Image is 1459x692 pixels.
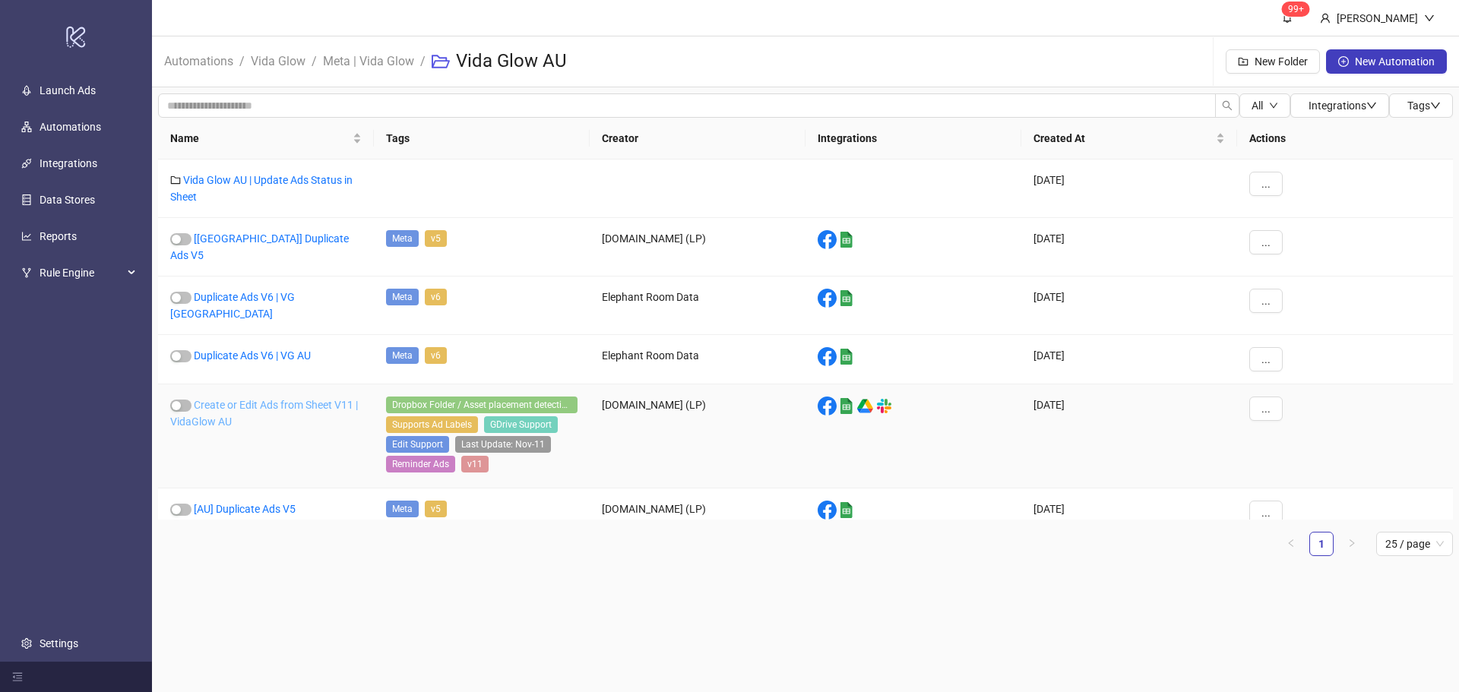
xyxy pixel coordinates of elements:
span: v5 [425,230,447,247]
li: Previous Page [1279,532,1303,556]
th: Name [158,118,374,160]
div: [DATE] [1021,384,1237,488]
span: v6 [425,347,447,364]
li: 1 [1309,532,1334,556]
div: [DATE] [1021,160,1237,218]
span: plus-circle [1338,56,1349,67]
a: Meta | Vida Glow [320,52,417,68]
span: ... [1261,295,1271,307]
span: New Automation [1355,55,1435,68]
a: [AU] Duplicate Ads V5 [194,503,296,515]
span: down [1430,100,1441,111]
span: Supports Ad Labels [386,416,478,433]
span: v11 [461,456,489,472]
a: Automations [161,52,236,68]
th: Integrations [805,118,1021,160]
a: [[GEOGRAPHIC_DATA]] Duplicate Ads V5 [170,232,349,261]
li: / [312,37,317,86]
div: [DOMAIN_NAME] (LP) [590,488,805,538]
span: New Folder [1255,55,1308,68]
span: Tags [1407,100,1441,112]
a: Automations [40,121,101,133]
button: ... [1249,501,1283,525]
button: ... [1249,289,1283,313]
span: ... [1261,403,1271,415]
a: Data Stores [40,194,95,206]
span: v5 [425,501,447,517]
span: Reminder Ads [386,456,455,472]
span: Meta [386,289,419,305]
span: Meta [386,230,419,247]
span: v6 [425,289,447,305]
span: fork [21,267,32,278]
span: Meta [386,347,419,364]
span: menu-fold [12,671,23,682]
span: Meta [386,501,419,517]
button: Integrationsdown [1290,93,1389,118]
span: Edit Support [386,436,449,453]
span: folder-add [1238,56,1249,67]
span: folder-open [432,52,450,71]
div: Page Size [1376,532,1453,556]
th: Actions [1237,118,1453,160]
span: search [1222,100,1233,111]
span: ... [1261,507,1271,519]
button: ... [1249,230,1283,254]
div: [PERSON_NAME] [1331,10,1424,27]
li: / [420,37,426,86]
span: down [1269,101,1278,110]
button: Tagsdown [1389,93,1453,118]
div: [DATE] [1021,276,1237,335]
button: New Folder [1226,49,1320,74]
span: All [1252,100,1263,112]
span: down [1366,100,1377,111]
a: Vida Glow AU | Update Ads Status in Sheet [170,174,353,203]
span: ... [1261,353,1271,365]
span: Rule Engine [40,258,123,288]
span: Dropbox Folder / Asset placement detection [386,397,578,413]
li: Next Page [1340,532,1364,556]
div: [DATE] [1021,488,1237,538]
button: New Automation [1326,49,1447,74]
a: Reports [40,230,77,242]
button: Alldown [1239,93,1290,118]
th: Creator [590,118,805,160]
a: Settings [40,637,78,649]
div: Elephant Room Data [590,276,805,335]
span: bell [1282,12,1293,23]
span: Name [170,130,350,147]
div: [DATE] [1021,335,1237,384]
span: Created At [1033,130,1213,147]
span: Integrations [1309,100,1377,112]
div: Elephant Room Data [590,335,805,384]
span: 25 / page [1385,532,1444,555]
span: right [1347,539,1356,548]
th: Created At [1021,118,1237,160]
li: / [239,37,245,86]
div: [DOMAIN_NAME] (LP) [590,384,805,488]
a: Integrations [40,157,97,169]
button: right [1340,532,1364,556]
span: GDrive Support [484,416,558,433]
a: Duplicate Ads V6 | VG AU [194,349,311,362]
span: ... [1261,236,1271,248]
button: left [1279,532,1303,556]
span: folder [170,175,181,185]
th: Tags [374,118,590,160]
button: ... [1249,397,1283,421]
a: Create or Edit Ads from Sheet V11 | VidaGlow AU [170,399,358,428]
span: left [1287,539,1296,548]
span: user [1320,13,1331,24]
sup: 1642 [1282,2,1310,17]
a: Vida Glow [248,52,309,68]
h3: Vida Glow AU [456,49,567,74]
span: down [1424,13,1435,24]
button: ... [1249,172,1283,196]
span: Last Update: Nov-11 [455,436,551,453]
a: Duplicate Ads V6 | VG [GEOGRAPHIC_DATA] [170,291,295,320]
div: [DOMAIN_NAME] (LP) [590,218,805,276]
a: 1 [1310,532,1333,555]
div: [DATE] [1021,218,1237,276]
a: Launch Ads [40,84,96,96]
button: ... [1249,347,1283,371]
